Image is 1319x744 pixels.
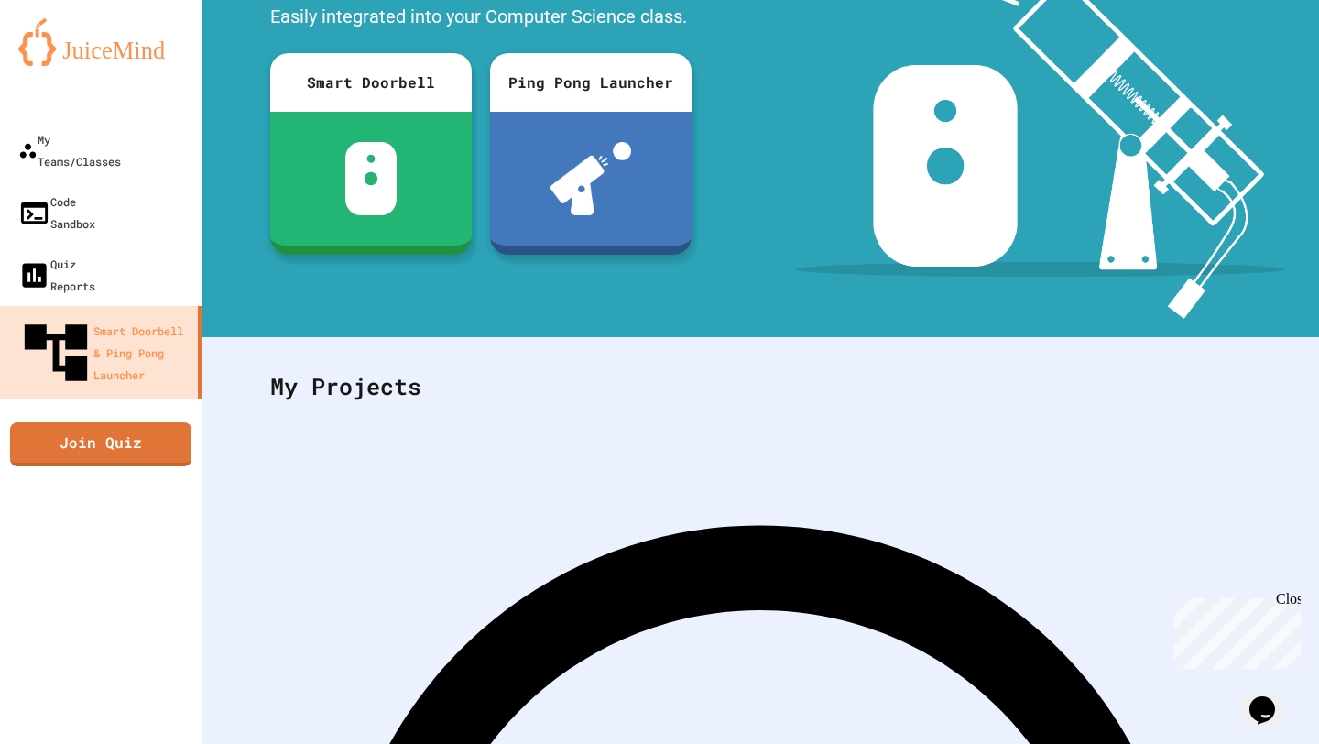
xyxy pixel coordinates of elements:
[18,128,121,172] div: My Teams/Classes
[10,422,191,466] a: Join Quiz
[345,142,398,215] img: sdb-white.svg
[1167,591,1301,669] iframe: chat widget
[18,18,183,66] img: logo-orange.svg
[550,142,632,215] img: ppl-with-ball.png
[252,351,1269,422] div: My Projects
[7,7,126,116] div: Chat with us now!Close
[270,53,472,112] div: Smart Doorbell
[490,53,692,112] div: Ping Pong Launcher
[1242,671,1301,726] iframe: chat widget
[18,191,95,235] div: Code Sandbox
[18,315,191,390] div: Smart Doorbell & Ping Pong Launcher
[18,253,95,297] div: Quiz Reports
